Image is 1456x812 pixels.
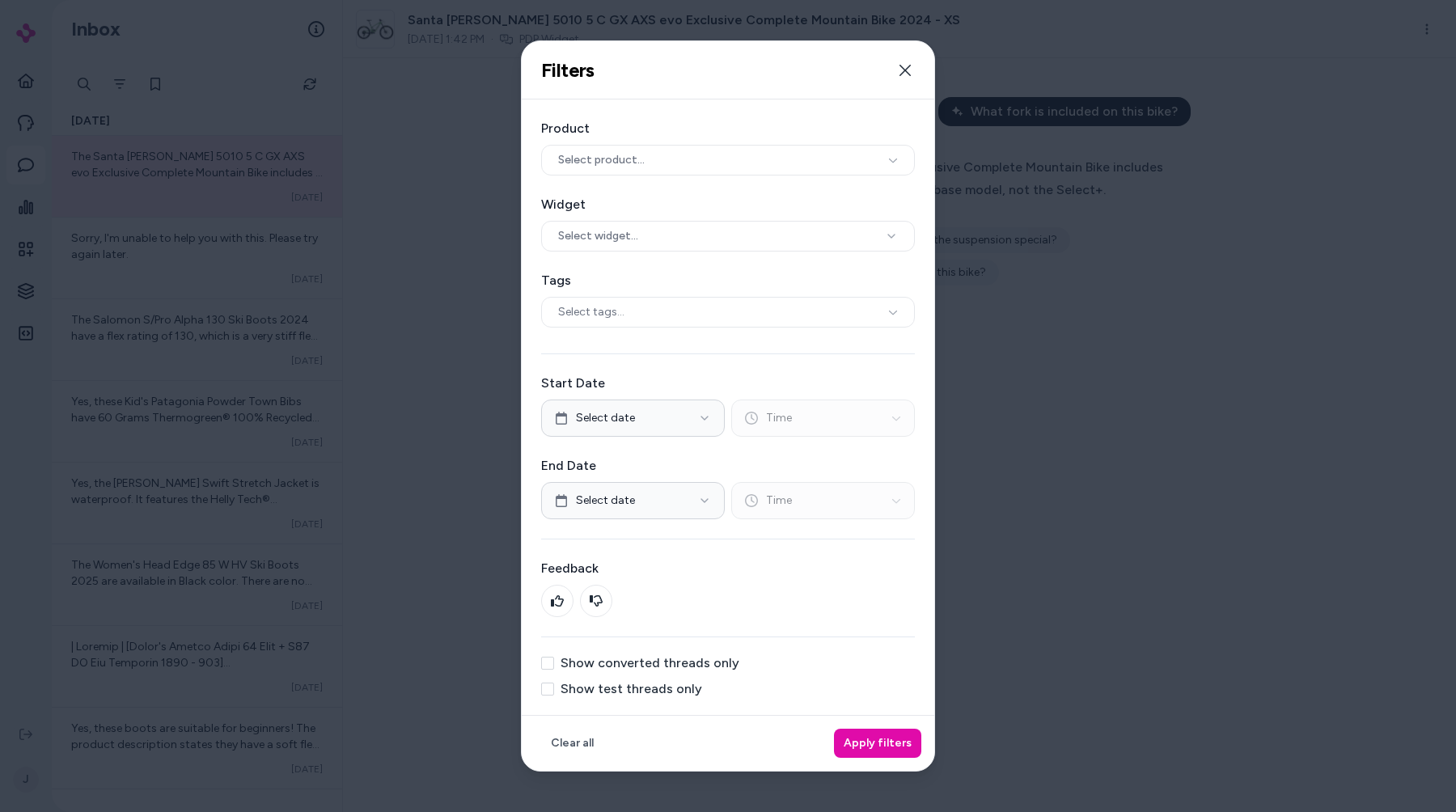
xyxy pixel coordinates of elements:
[541,195,915,214] label: Widget
[576,493,635,509] span: Select date
[561,683,702,696] label: Show test threads only
[541,58,595,82] h2: Filters
[541,400,725,437] button: Select date
[541,729,603,758] button: Clear all
[541,271,915,290] label: Tags
[576,410,635,426] span: Select date
[541,119,915,138] label: Product
[558,304,624,320] span: Select tags...
[541,482,725,519] button: Select date
[558,152,645,168] span: Select product...
[541,374,915,393] label: Start Date
[561,657,739,670] label: Show converted threads only
[834,729,921,758] button: Apply filters
[541,559,915,578] label: Feedback
[541,456,915,476] label: End Date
